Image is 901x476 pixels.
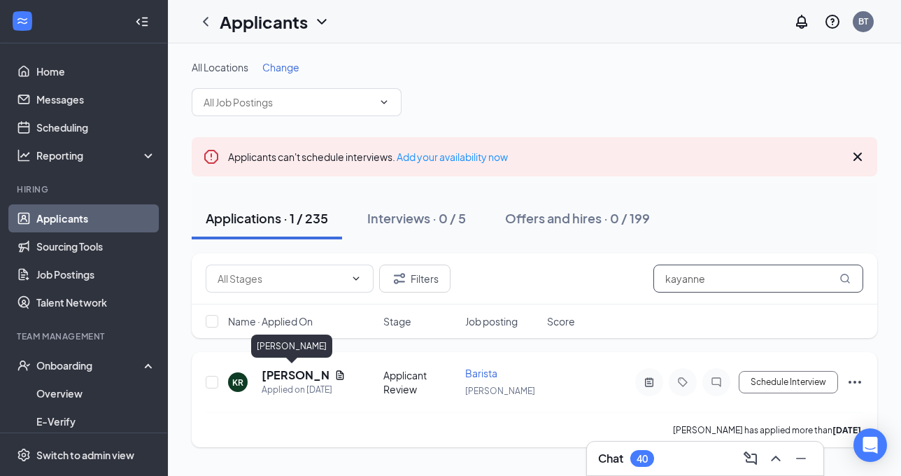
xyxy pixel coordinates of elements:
[708,377,725,388] svg: ChatInactive
[228,150,508,163] span: Applicants can't schedule interviews.
[192,61,248,73] span: All Locations
[206,209,328,227] div: Applications · 1 / 235
[383,314,411,328] span: Stage
[739,371,838,393] button: Schedule Interview
[505,209,650,227] div: Offers and hires · 0 / 199
[36,288,156,316] a: Talent Network
[218,271,345,286] input: All Stages
[251,335,332,358] div: [PERSON_NAME]
[793,450,809,467] svg: Minimize
[832,425,861,435] b: [DATE]
[653,265,863,293] input: Search in applications
[220,10,308,34] h1: Applicants
[790,447,812,470] button: Minimize
[465,314,518,328] span: Job posting
[17,358,31,372] svg: UserCheck
[598,451,623,466] h3: Chat
[846,374,863,391] svg: Ellipses
[232,377,243,388] div: KR
[839,273,851,284] svg: MagnifyingGlass
[15,14,29,28] svg: WorkstreamLogo
[203,148,220,165] svg: Error
[36,204,156,232] a: Applicants
[36,85,156,113] a: Messages
[379,265,450,293] button: Filter Filters
[17,183,153,195] div: Hiring
[17,148,31,162] svg: Analysis
[383,368,457,396] div: Applicant Review
[637,453,648,465] div: 40
[465,386,535,396] span: [PERSON_NAME]
[824,13,841,30] svg: QuestionInfo
[36,407,156,435] a: E-Verify
[17,448,31,462] svg: Settings
[135,15,149,29] svg: Collapse
[36,148,157,162] div: Reporting
[228,314,313,328] span: Name · Applied On
[367,209,466,227] div: Interviews · 0 / 5
[36,113,156,141] a: Scheduling
[197,13,214,30] svg: ChevronLeft
[742,450,759,467] svg: ComposeMessage
[378,97,390,108] svg: ChevronDown
[36,232,156,260] a: Sourcing Tools
[36,448,134,462] div: Switch to admin view
[674,377,691,388] svg: Tag
[641,377,658,388] svg: ActiveNote
[350,273,362,284] svg: ChevronDown
[739,447,762,470] button: ComposeMessage
[547,314,575,328] span: Score
[793,13,810,30] svg: Notifications
[36,260,156,288] a: Job Postings
[36,57,156,85] a: Home
[262,367,329,383] h5: [PERSON_NAME]
[204,94,373,110] input: All Job Postings
[313,13,330,30] svg: ChevronDown
[397,150,508,163] a: Add your availability now
[765,447,787,470] button: ChevronUp
[858,15,868,27] div: BT
[334,370,346,381] svg: Document
[36,358,144,372] div: Onboarding
[465,367,497,379] span: Barista
[849,148,866,165] svg: Cross
[391,270,408,287] svg: Filter
[262,61,299,73] span: Change
[853,428,887,462] div: Open Intercom Messenger
[673,424,863,436] p: [PERSON_NAME] has applied more than .
[767,450,784,467] svg: ChevronUp
[17,330,153,342] div: Team Management
[262,383,346,397] div: Applied on [DATE]
[36,379,156,407] a: Overview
